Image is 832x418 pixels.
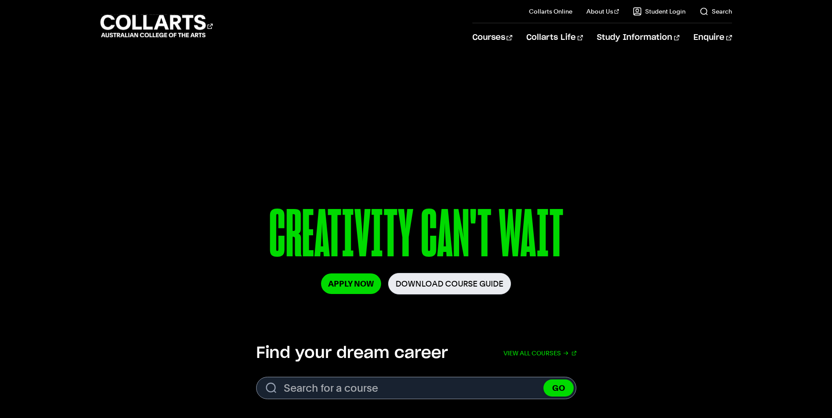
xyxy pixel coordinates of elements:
div: Go to homepage [100,14,213,39]
a: View all courses [503,344,576,363]
a: Student Login [633,7,686,16]
a: Search [700,7,732,16]
p: CREATIVITY CAN'T WAIT [171,201,661,273]
input: Search for a course [256,377,576,399]
a: Courses [472,23,512,52]
a: Download Course Guide [388,273,511,294]
a: Enquire [693,23,732,52]
form: Search [256,377,576,399]
h2: Find your dream career [256,344,448,363]
a: Collarts Online [529,7,572,16]
a: Collarts Life [526,23,583,52]
button: GO [543,379,574,397]
a: About Us [586,7,619,16]
a: Study Information [597,23,679,52]
a: Apply Now [321,273,381,294]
